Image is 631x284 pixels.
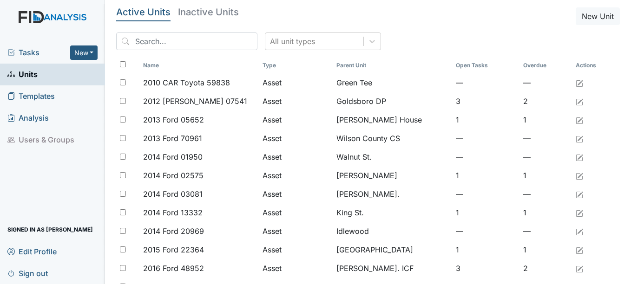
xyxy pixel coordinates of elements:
[572,58,618,73] th: Actions
[333,185,452,203] td: [PERSON_NAME].
[333,148,452,166] td: Walnut St.
[7,111,49,125] span: Analysis
[452,166,520,185] td: 1
[519,259,572,278] td: 2
[576,77,583,88] a: Edit
[576,7,620,25] button: New Unit
[519,222,572,240] td: —
[143,77,230,88] span: 2010 CAR Toyota 59838
[333,129,452,148] td: Wilson County CS
[333,222,452,240] td: Idlewood
[576,226,583,237] a: Edit
[576,263,583,274] a: Edit
[143,170,204,181] span: 2014 Ford 02575
[143,244,204,255] span: 2015 Ford 22364
[178,7,239,17] h5: Inactive Units
[576,96,583,107] a: Edit
[333,58,452,73] th: Toggle SortBy
[333,166,452,185] td: [PERSON_NAME]
[519,148,572,166] td: —
[270,36,315,47] div: All unit types
[519,129,572,148] td: —
[259,110,333,129] td: Asset
[576,133,583,144] a: Edit
[452,185,520,203] td: —
[452,92,520,110] td: 3
[259,58,333,73] th: Toggle SortBy
[70,45,98,60] button: New
[519,240,572,259] td: 1
[7,67,38,82] span: Units
[519,73,572,92] td: —
[7,47,70,58] a: Tasks
[576,170,583,181] a: Edit
[259,222,333,240] td: Asset
[576,207,583,218] a: Edit
[259,148,333,166] td: Asset
[452,240,520,259] td: 1
[333,203,452,222] td: King St.
[452,148,520,166] td: —
[452,58,520,73] th: Toggle SortBy
[143,263,204,274] span: 2016 Ford 48952
[519,185,572,203] td: —
[143,188,203,200] span: 2014 Ford 03081
[259,259,333,278] td: Asset
[7,244,57,258] span: Edit Profile
[576,188,583,200] a: Edit
[259,240,333,259] td: Asset
[116,32,257,50] input: Search...
[143,96,247,107] span: 2012 [PERSON_NAME] 07541
[116,7,171,17] h5: Active Units
[143,151,203,162] span: 2014 Ford 01950
[519,110,572,129] td: 1
[333,240,452,259] td: [GEOGRAPHIC_DATA]
[519,166,572,185] td: 1
[259,166,333,185] td: Asset
[519,58,572,73] th: Toggle SortBy
[120,61,126,67] input: Toggle All Rows Selected
[452,259,520,278] td: 3
[7,89,55,103] span: Templates
[333,259,452,278] td: [PERSON_NAME]. ICF
[259,203,333,222] td: Asset
[259,73,333,92] td: Asset
[452,203,520,222] td: 1
[452,129,520,148] td: —
[7,266,48,280] span: Sign out
[519,92,572,110] td: 2
[143,133,202,144] span: 2013 Ford 70961
[259,185,333,203] td: Asset
[452,222,520,240] td: —
[576,244,583,255] a: Edit
[576,151,583,162] a: Edit
[143,114,204,125] span: 2013 Ford 05652
[333,110,452,129] td: [PERSON_NAME] House
[139,58,259,73] th: Toggle SortBy
[452,73,520,92] td: —
[143,226,204,237] span: 2014 Ford 20969
[7,222,93,237] span: Signed in as [PERSON_NAME]
[576,114,583,125] a: Edit
[333,73,452,92] td: Green Tee
[452,110,520,129] td: 1
[259,92,333,110] td: Asset
[333,92,452,110] td: Goldsboro DP
[143,207,203,218] span: 2014 Ford 13332
[519,203,572,222] td: 1
[259,129,333,148] td: Asset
